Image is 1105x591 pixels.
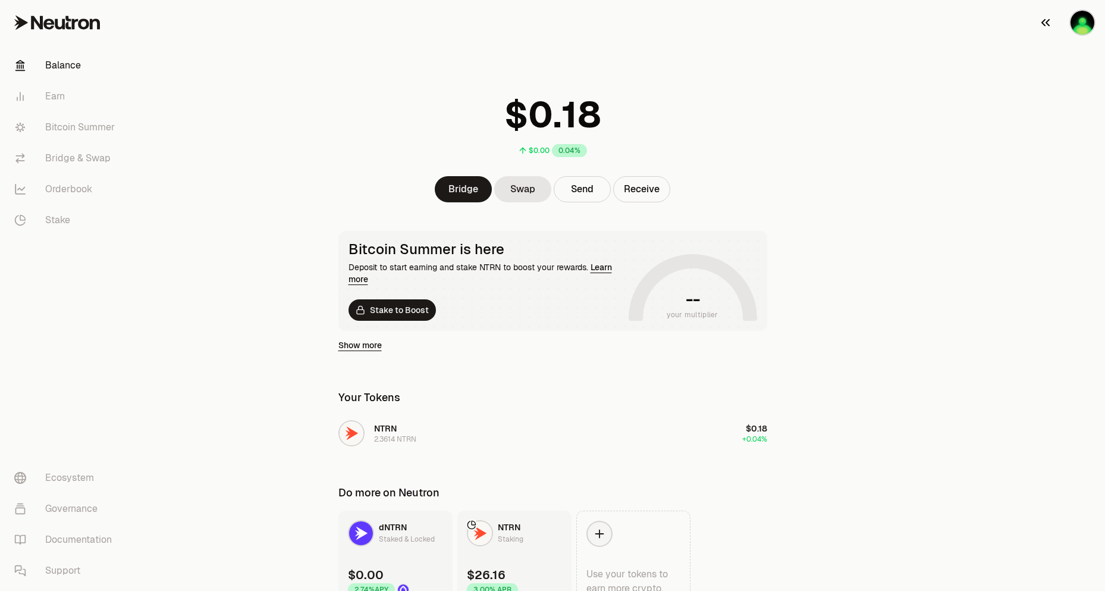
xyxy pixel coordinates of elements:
[5,174,128,205] a: Orderbook
[1071,11,1094,35] img: Alice
[349,521,373,545] img: dNTRN Logo
[467,567,506,583] div: $26.16
[5,524,128,555] a: Documentation
[348,567,384,583] div: $0.00
[331,415,774,451] button: NTRN LogoNTRN2.3614 NTRN$0.18+0.04%
[349,261,624,285] div: Deposit to start earning and stake NTRN to boost your rewards.
[349,299,436,321] a: Stake to Boost
[5,555,128,586] a: Support
[340,421,363,445] img: NTRN Logo
[686,290,699,309] h1: --
[554,176,611,202] button: Send
[613,176,670,202] button: Receive
[374,423,397,434] span: NTRN
[498,522,520,533] span: NTRN
[338,484,440,501] div: Do more on Neutron
[379,533,435,545] div: Staked & Locked
[338,389,400,406] div: Your Tokens
[349,241,624,258] div: Bitcoin Summer is here
[667,309,718,321] span: your multiplier
[374,434,416,444] div: 2.3614 NTRN
[5,493,128,524] a: Governance
[379,522,407,533] span: dNTRN
[529,146,550,155] div: $0.00
[338,339,382,351] a: Show more
[5,143,128,174] a: Bridge & Swap
[5,112,128,143] a: Bitcoin Summer
[5,462,128,493] a: Ecosystem
[468,521,492,545] img: NTRN Logo
[435,176,492,202] a: Bridge
[5,81,128,112] a: Earn
[5,205,128,236] a: Stake
[742,434,767,444] span: +0.04%
[498,533,523,545] div: Staking
[494,176,551,202] a: Swap
[5,50,128,81] a: Balance
[746,423,767,434] span: $0.18
[552,144,587,157] div: 0.04%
